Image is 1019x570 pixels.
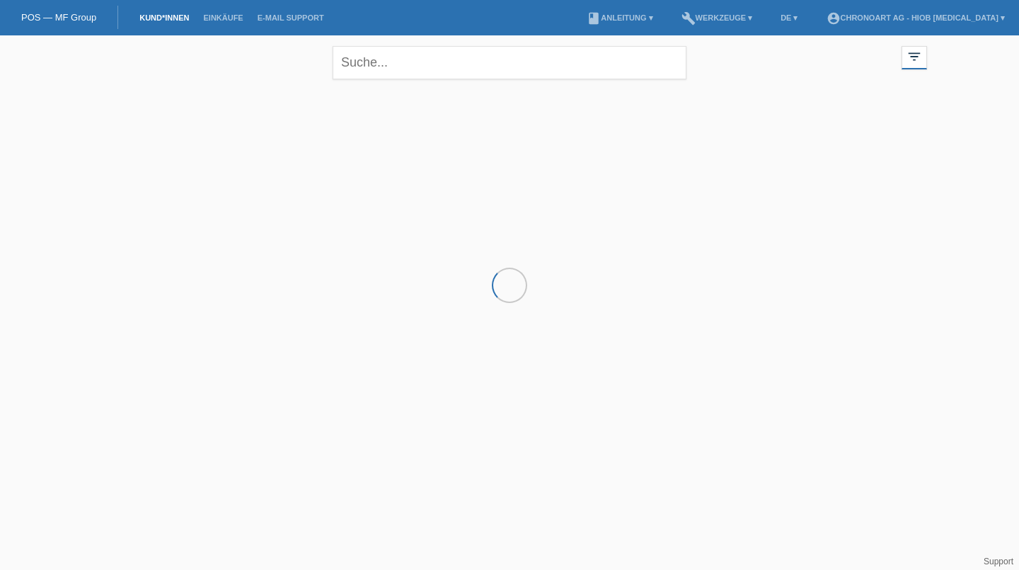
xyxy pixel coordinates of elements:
[681,11,696,25] i: build
[773,13,805,22] a: DE ▾
[580,13,660,22] a: bookAnleitung ▾
[819,13,1013,22] a: account_circleChronoart AG - Hiob [MEDICAL_DATA] ▾
[674,13,760,22] a: buildWerkzeuge ▾
[587,11,601,25] i: book
[827,11,841,25] i: account_circle
[21,12,96,23] a: POS — MF Group
[132,13,196,22] a: Kund*innen
[984,557,1013,566] a: Support
[251,13,331,22] a: E-Mail Support
[196,13,250,22] a: Einkäufe
[333,46,686,79] input: Suche...
[906,49,922,64] i: filter_list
